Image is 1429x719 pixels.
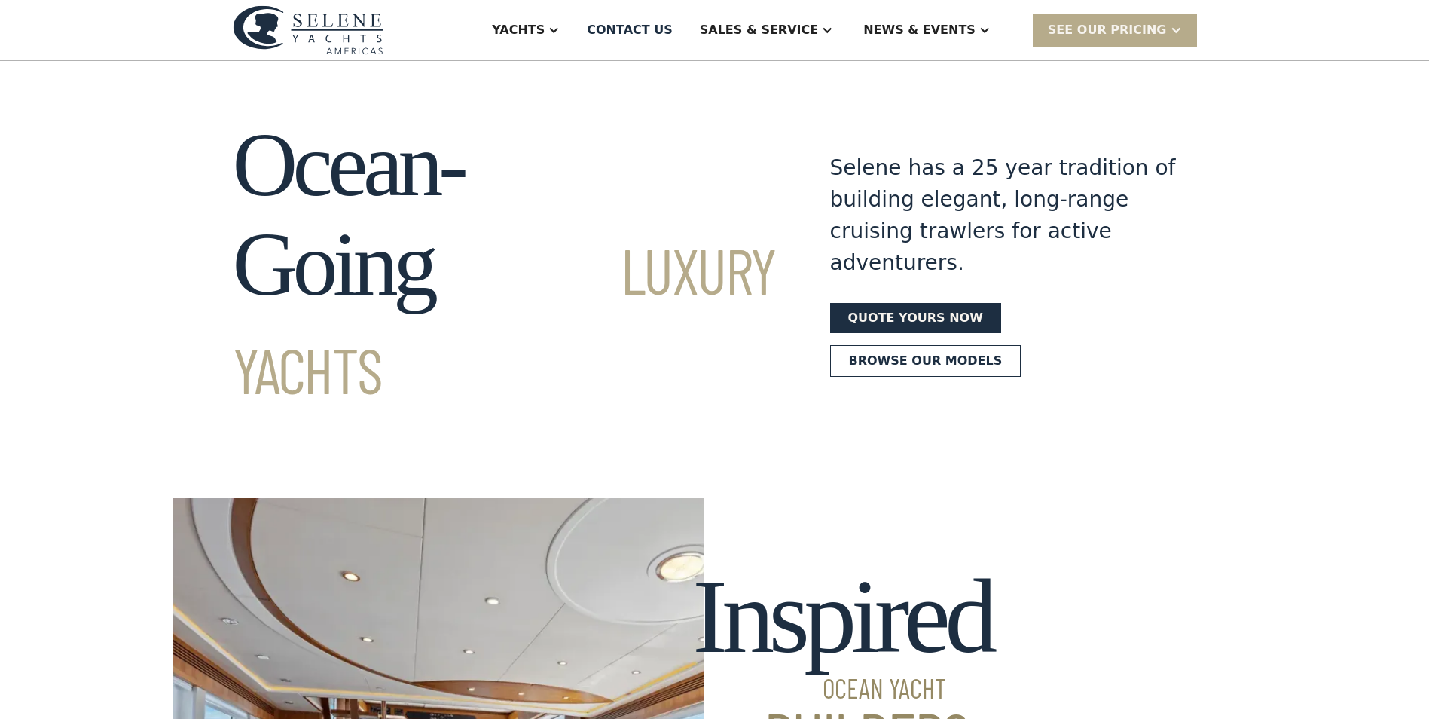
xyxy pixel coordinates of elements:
[830,345,1021,377] a: Browse our models
[1048,21,1167,39] div: SEE Our Pricing
[692,675,991,702] span: Ocean Yacht
[233,231,776,407] span: Luxury Yachts
[587,21,673,39] div: Contact US
[863,21,976,39] div: News & EVENTS
[830,152,1177,279] div: Selene has a 25 year tradition of building elegant, long-range cruising trawlers for active adven...
[233,5,383,54] img: logo
[233,115,776,414] h1: Ocean-Going
[700,21,818,39] div: Sales & Service
[492,21,545,39] div: Yachts
[830,303,1001,333] a: Quote yours now
[1033,14,1197,46] div: SEE Our Pricing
